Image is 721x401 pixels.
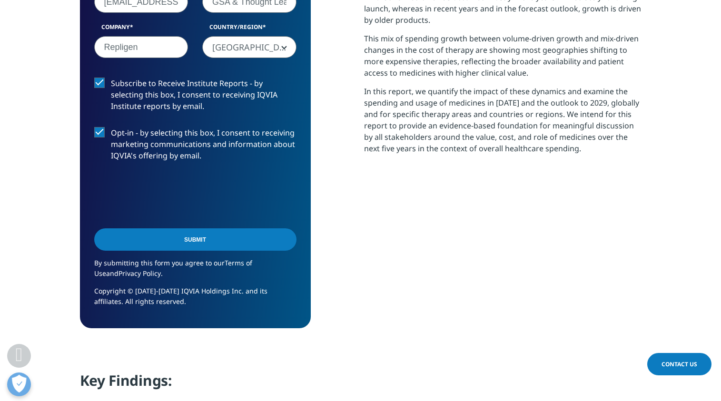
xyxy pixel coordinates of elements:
h4: Key Findings: [80,371,642,397]
a: Privacy Policy [119,269,161,278]
p: Copyright © [DATE]-[DATE] IQVIA Holdings Inc. and its affiliates. All rights reserved. [94,286,296,314]
label: Opt-in - by selecting this box, I consent to receiving marketing communications and information a... [94,127,296,166]
p: This mix of spending growth between volume-driven growth and mix-driven changes in the cost of th... [364,33,642,86]
label: Country/Region [202,23,296,36]
a: Contact Us [647,353,711,375]
input: Submit [94,228,296,251]
span: Contact Us [662,360,697,368]
p: By submitting this form you agree to our and . [94,258,296,286]
label: Subscribe to Receive Institute Reports - by selecting this box, I consent to receiving IQVIA Inst... [94,78,296,117]
iframe: reCAPTCHA [94,176,239,214]
span: Australia [202,36,296,58]
button: Open Preferences [7,372,31,396]
p: In this report, we quantify the impact of these dynamics and examine the spending and usage of me... [364,86,642,161]
span: Australia [203,37,296,59]
label: Company [94,23,188,36]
